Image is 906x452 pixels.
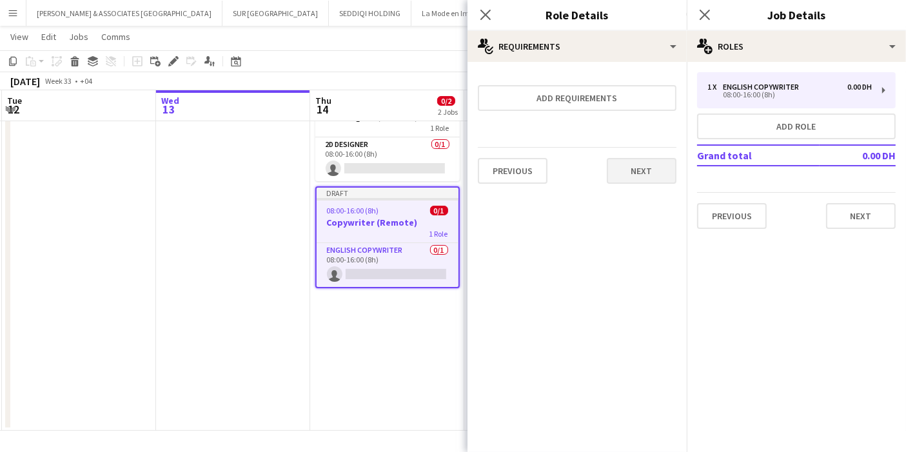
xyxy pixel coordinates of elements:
a: Jobs [64,28,94,45]
button: Previous [478,158,547,184]
button: Add role [697,113,896,139]
div: +04 [80,76,92,86]
span: Wed [161,95,179,106]
h3: Role Details [468,6,687,23]
div: 1 x [707,83,723,92]
button: [PERSON_NAME] & ASSOCIATES [GEOGRAPHIC_DATA] [26,1,222,26]
a: Edit [36,28,61,45]
span: 14 [313,102,331,117]
a: View [5,28,34,45]
div: 08:00-16:00 (8h) [707,92,872,98]
td: Grand total [697,145,820,166]
app-job-card: Draft08:00-16:00 (8h)0/12D Designer (Remote)1 Role2D Designer0/108:00-16:00 (8h) [315,82,460,181]
button: SUR [GEOGRAPHIC_DATA] [222,1,329,26]
span: 0/1 [430,206,448,215]
button: Next [607,158,676,184]
button: Next [826,203,896,229]
button: Add requirements [478,85,676,111]
button: SEDDIQI HOLDING [329,1,411,26]
div: 0.00 DH [847,83,872,92]
div: English Copywriter [723,83,804,92]
span: Jobs [69,31,88,43]
div: 2 Jobs [438,107,458,117]
app-card-role: 2D Designer0/108:00-16:00 (8h) [315,137,460,181]
span: Edit [41,31,56,43]
span: 0/2 [437,96,455,106]
span: 13 [159,102,179,117]
span: Tue [7,95,22,106]
span: 08:00-16:00 (8h) [327,206,379,215]
a: Comms [96,28,135,45]
h3: Copywriter (Remote) [317,217,458,228]
h3: Job Details [687,6,906,23]
span: Comms [101,31,130,43]
span: 1 Role [429,229,448,239]
app-job-card: Draft08:00-16:00 (8h)0/1Copywriter (Remote)1 RoleEnglish Copywriter0/108:00-16:00 (8h) [315,186,460,288]
button: La Mode en Images [411,1,496,26]
span: Thu [315,95,331,106]
div: Requirements [468,31,687,62]
div: Draft [317,188,458,198]
td: 0.00 DH [820,145,896,166]
app-card-role: English Copywriter0/108:00-16:00 (8h) [317,243,458,287]
button: Previous [697,203,767,229]
div: [DATE] [10,75,40,88]
span: Week 33 [43,76,75,86]
span: 1 Role [431,123,449,133]
div: Roles [687,31,906,62]
span: View [10,31,28,43]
